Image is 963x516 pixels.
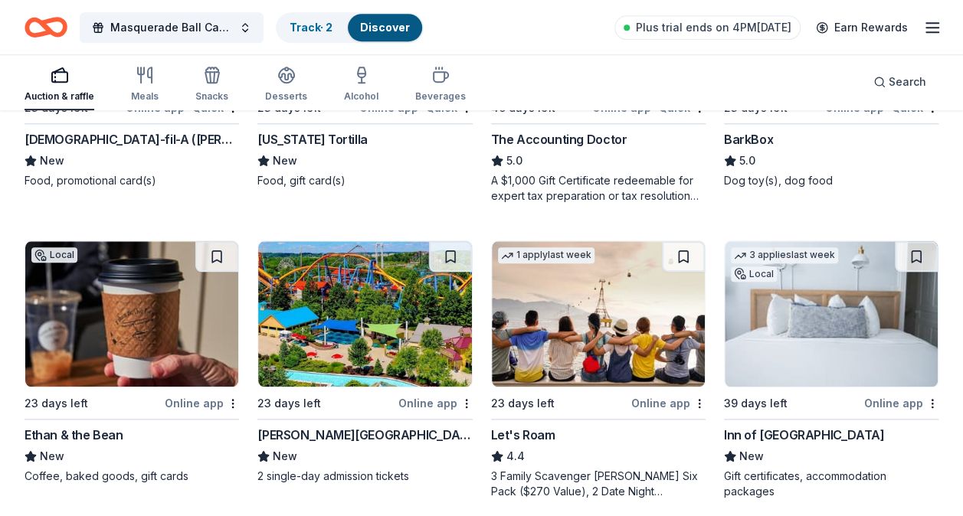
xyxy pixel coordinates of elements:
a: Image for Dorney Park & Wildwater Kingdom23 days leftOnline app[PERSON_NAME][GEOGRAPHIC_DATA]New2... [257,240,472,484]
div: 1 apply last week [498,247,595,263]
span: Masquerade Ball Casino Night [110,18,233,37]
button: Meals [131,60,159,110]
div: Online app [165,394,239,413]
span: • [421,102,424,114]
div: The Accounting Doctor [491,130,627,149]
a: Image for Ethan & the BeanLocal23 days leftOnline appEthan & the BeanNewCoffee, baked goods, gift... [25,240,239,484]
div: [PERSON_NAME][GEOGRAPHIC_DATA] [257,426,472,444]
a: Image for Let's Roam1 applylast week23 days leftOnline appLet's Roam4.43 Family Scavenger [PERSON... [491,240,706,499]
div: Online app [398,394,473,413]
div: 23 days left [491,394,555,413]
span: New [273,152,297,170]
div: 39 days left [724,394,788,413]
div: Dog toy(s), dog food [724,173,938,188]
span: New [40,152,64,170]
button: Masquerade Ball Casino Night [80,12,264,43]
span: • [187,102,190,114]
span: 4.4 [506,447,525,465]
button: Alcohol [344,60,378,110]
div: Local [31,247,77,263]
span: New [273,447,297,465]
div: Food, gift card(s) [257,173,472,188]
button: Search [861,67,938,97]
button: Track· 2Discover [276,12,424,43]
a: Image for Inn of Cape May3 applieslast weekLocal39 days leftOnline appInn of [GEOGRAPHIC_DATA]New... [724,240,938,499]
span: New [40,447,64,465]
div: Coffee, baked goods, gift cards [25,469,239,484]
div: Local [731,266,777,282]
button: Beverages [415,60,466,110]
img: Image for Let's Roam [492,241,705,387]
div: Gift certificates, accommodation packages [724,469,938,499]
span: 5.0 [506,152,522,170]
div: BarkBox [724,130,773,149]
a: Track· 2 [290,21,332,34]
div: 3 applies last week [731,247,838,263]
button: Desserts [265,60,307,110]
div: [US_STATE] Tortilla [257,130,367,149]
div: Beverages [415,90,466,103]
div: 23 days left [257,394,321,413]
div: 3 Family Scavenger [PERSON_NAME] Six Pack ($270 Value), 2 Date Night Scavenger [PERSON_NAME] Two ... [491,469,706,499]
div: Online app [864,394,938,413]
img: Image for Ethan & the Bean [25,241,238,387]
div: A $1,000 Gift Certificate redeemable for expert tax preparation or tax resolution services—recipi... [491,173,706,204]
div: Ethan & the Bean [25,426,123,444]
button: Snacks [195,60,228,110]
img: Image for Inn of Cape May [725,241,938,387]
div: Food, promotional card(s) [25,173,239,188]
div: Inn of [GEOGRAPHIC_DATA] [724,426,884,444]
span: New [739,447,764,465]
div: Let's Roam [491,426,555,444]
div: 2 single-day admission tickets [257,469,472,484]
div: Online app [631,394,706,413]
span: • [886,102,889,114]
button: Auction & raffle [25,60,94,110]
a: Discover [360,21,410,34]
div: [DEMOGRAPHIC_DATA]-fil-A ([PERSON_NAME][GEOGRAPHIC_DATA]) [25,130,239,149]
div: Meals [131,90,159,103]
div: Desserts [265,90,307,103]
div: Snacks [195,90,228,103]
div: Auction & raffle [25,90,94,103]
div: Alcohol [344,90,378,103]
div: 23 days left [25,394,88,413]
a: Earn Rewards [807,14,917,41]
a: Home [25,9,67,45]
span: 5.0 [739,152,755,170]
span: Plus trial ends on 4PM[DATE] [636,18,791,37]
img: Image for Dorney Park & Wildwater Kingdom [258,241,471,387]
span: Search [889,73,926,91]
span: • [653,102,657,114]
a: Plus trial ends on 4PM[DATE] [614,15,801,40]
